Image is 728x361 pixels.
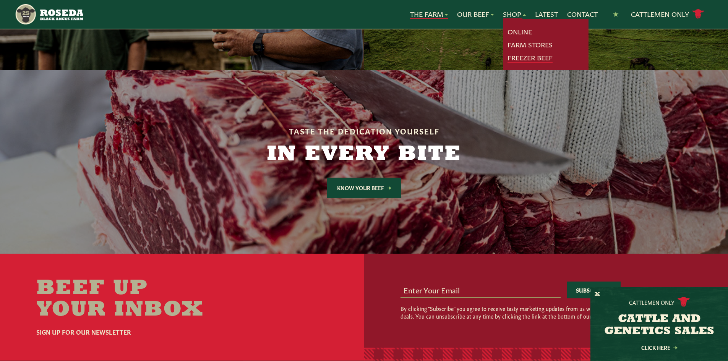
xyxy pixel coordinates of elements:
input: Enter Your Email [400,282,561,297]
h6: Taste the Dedication Yourself [217,126,511,135]
a: Our Beef [457,9,494,19]
button: X [595,290,600,298]
h2: In Every Bite [217,144,511,165]
p: Cattlemen Only [629,298,674,306]
h2: Beef Up Your Inbox [36,278,232,321]
img: cattle-icon.svg [678,297,690,307]
img: https://roseda.com/wp-content/uploads/2021/05/roseda-25-header.png [15,3,83,26]
a: The Farm [410,9,448,19]
a: Click Here [625,345,694,350]
a: Latest [535,9,558,19]
h3: CATTLE AND GENETICS SALES [600,313,718,338]
a: Online [507,27,532,37]
a: Farm Stores [507,40,553,50]
p: By clicking "Subscribe" you agree to receive tasty marketing updates from us with delicious deals... [400,304,621,320]
h6: Sign Up For Our Newsletter [36,327,232,336]
a: Know Your Beef [327,178,401,198]
button: Subscribe → [567,282,621,298]
a: Freezer Beef [507,53,553,63]
a: Shop [503,9,526,19]
a: Contact [567,9,598,19]
a: Cattlemen Only [631,8,704,21]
